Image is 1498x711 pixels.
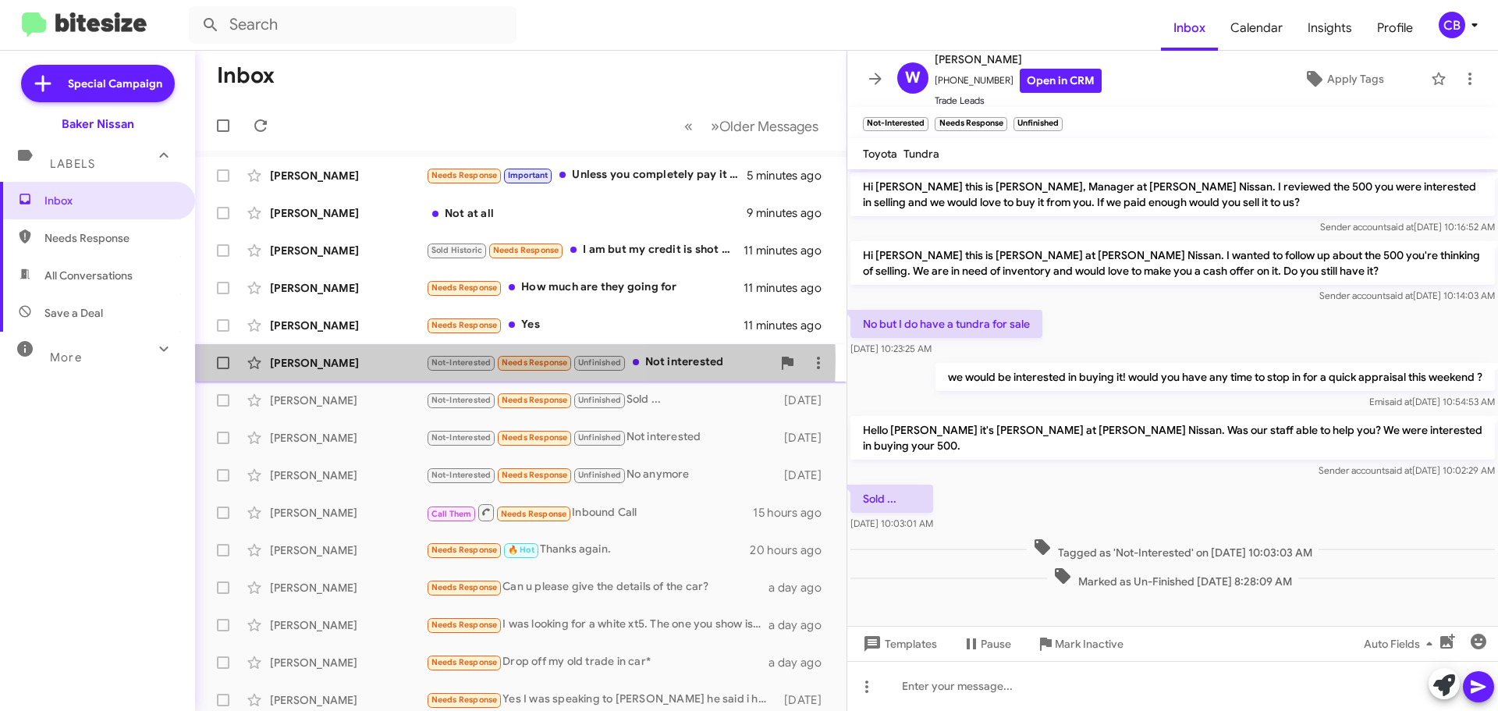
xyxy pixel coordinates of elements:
span: said at [1385,396,1412,407]
div: [PERSON_NAME] [270,318,426,333]
span: » [711,116,719,136]
span: Needs Response [431,582,498,592]
span: [DATE] 10:03:01 AM [850,517,933,529]
button: Pause [950,630,1024,658]
span: Needs Response [493,245,559,255]
button: Previous [675,110,702,142]
a: Special Campaign [21,65,175,102]
h1: Inbox [217,63,275,88]
button: Auto Fields [1351,630,1451,658]
button: Next [701,110,828,142]
span: Call Them [431,509,472,519]
div: 15 hours ago [753,505,834,521]
div: I was looking for a white xt5. The one you show is silver. Do you have any other ones [426,616,769,634]
span: All Conversations [44,268,133,283]
span: Needs Response [502,470,568,480]
span: Sender account [DATE] 10:16:52 AM [1320,221,1495,233]
p: Sold ... [850,485,933,513]
p: No but I do have a tundra for sale [850,310,1042,338]
div: Drop off my old trade in car* [426,653,769,671]
div: a day ago [769,617,834,633]
button: Mark Inactive [1024,630,1136,658]
button: Apply Tags [1263,65,1423,93]
span: [DATE] 10:23:25 AM [850,343,932,354]
p: we would be interested in buying it! would you have any time to stop in for a quick appraisal thi... [935,363,1495,391]
span: Needs Response [431,320,498,330]
span: Special Campaign [68,76,162,91]
div: Yes [426,316,744,334]
div: 5 minutes ago [747,168,834,183]
div: How much are they going for [426,279,744,297]
p: Hi [PERSON_NAME] this is [PERSON_NAME], Manager at [PERSON_NAME] Nissan. I reviewed the 500 you w... [850,172,1495,216]
div: [PERSON_NAME] [270,168,426,183]
div: Thanks again. [426,541,750,559]
span: Toyota [863,147,897,161]
div: [PERSON_NAME] [270,355,426,371]
span: Sender account [DATE] 10:02:29 AM [1319,464,1495,476]
div: [PERSON_NAME] [270,655,426,670]
span: Unfinished [578,432,621,443]
span: Labels [50,157,95,171]
div: [DATE] [776,393,834,408]
div: a day ago [769,655,834,670]
small: Not-Interested [863,117,928,131]
div: 11 minutes ago [744,280,834,296]
span: Needs Response [501,509,567,519]
div: [PERSON_NAME] [270,542,426,558]
a: Open in CRM [1020,69,1102,93]
span: Needs Response [431,620,498,630]
span: Apply Tags [1327,65,1384,93]
div: No anymore [426,466,776,484]
span: Sender account [DATE] 10:14:03 AM [1319,290,1495,301]
span: Tundra [903,147,939,161]
div: [PERSON_NAME] [270,467,426,483]
span: Needs Response [431,695,498,705]
div: a day ago [769,580,834,595]
div: [DATE] [776,467,834,483]
div: CB [1439,12,1465,38]
div: 9 minutes ago [747,205,834,221]
span: Needs Response [44,230,177,246]
span: Needs Response [431,545,498,555]
span: Save a Deal [44,305,103,321]
div: [PERSON_NAME] [270,243,426,258]
span: Not-Interested [431,432,492,443]
button: CB [1425,12,1481,38]
div: [DATE] [776,430,834,446]
div: [PERSON_NAME] [270,505,426,521]
span: 🔥 Hot [508,545,534,555]
span: Unfinished [578,395,621,405]
span: [PERSON_NAME] [935,50,1102,69]
nav: Page navigation example [676,110,828,142]
div: [PERSON_NAME] [270,393,426,408]
span: Sold Historic [431,245,483,255]
span: Trade Leads [935,93,1102,108]
a: Insights [1295,5,1365,51]
span: Needs Response [502,357,568,368]
div: 11 minutes ago [744,243,834,258]
div: Unless you completely pay it off. [426,166,747,184]
p: Hi [PERSON_NAME] this is [PERSON_NAME] at [PERSON_NAME] Nissan. I wanted to follow up about the 5... [850,241,1495,285]
span: Not-Interested [431,395,492,405]
small: Needs Response [935,117,1006,131]
button: Templates [847,630,950,658]
div: [PERSON_NAME] [270,205,426,221]
div: Not interested [426,428,776,446]
span: Needs Response [502,432,568,443]
div: Inbound Call [426,503,753,522]
span: Emi [DATE] 10:54:53 AM [1369,396,1495,407]
div: Can u please give the details of the car? [426,578,769,596]
div: [PERSON_NAME] [270,430,426,446]
span: Auto Fields [1364,630,1439,658]
div: 11 minutes ago [744,318,834,333]
span: Needs Response [431,657,498,667]
div: Baker Nissan [62,116,134,132]
span: Tagged as 'Not-Interested' on [DATE] 10:03:03 AM [1027,538,1319,560]
span: Unfinished [578,357,621,368]
div: [PERSON_NAME] [270,617,426,633]
div: 20 hours ago [750,542,834,558]
div: [PERSON_NAME] [270,692,426,708]
span: said at [1386,221,1414,233]
a: Inbox [1161,5,1218,51]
